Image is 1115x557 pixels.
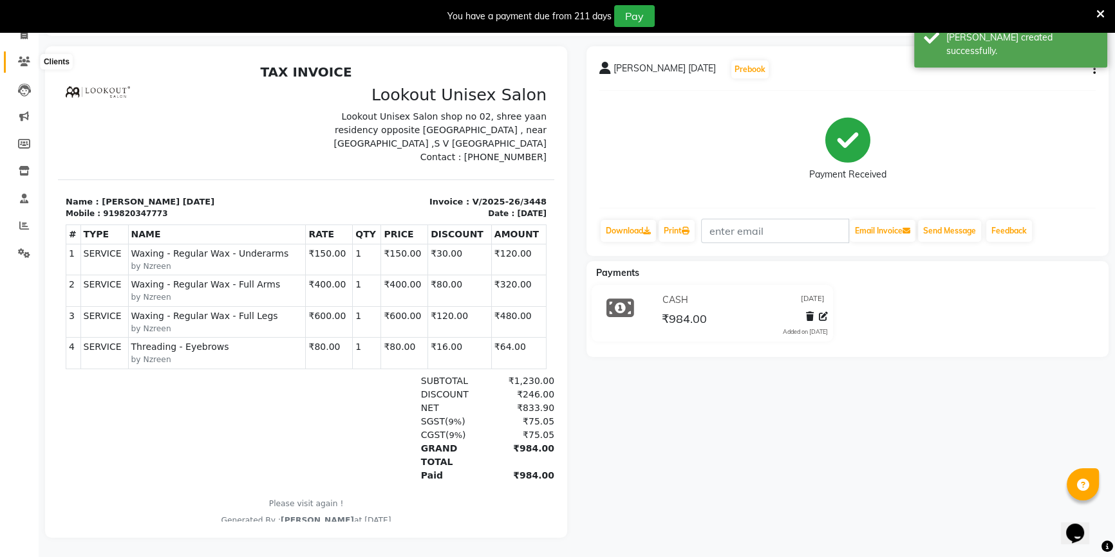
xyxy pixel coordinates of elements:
[295,166,323,185] th: QTY
[295,278,323,309] td: 1
[23,247,70,278] td: SERVICE
[256,51,489,91] p: Lookout Unisex Salon shop no 02, shree yaan residency opposite [GEOGRAPHIC_DATA] , near [GEOGRAPH...
[447,10,612,23] div: You have a payment due from 211 days
[323,166,370,185] th: PRICE
[295,185,323,216] td: 1
[809,168,886,181] div: Payment Received
[41,54,73,69] div: Clients
[23,278,70,309] td: SERVICE
[223,457,296,466] span: [PERSON_NAME]
[8,439,489,450] p: Please visit again !
[73,219,245,232] span: Waxing - Regular Wax - Full Arms
[355,356,426,369] div: ( )
[433,185,488,216] td: ₹120.00
[256,136,489,149] p: Invoice : V/2025-26/3448
[8,247,23,278] td: 3
[355,342,426,356] div: NET
[8,455,489,467] div: Generated By : at [DATE]
[370,185,434,216] td: ₹30.00
[701,219,849,243] input: enter email
[8,5,489,21] h2: TAX INVOICE
[918,220,981,242] button: Send Message
[248,166,295,185] th: RATE
[783,327,828,336] div: Added on [DATE]
[433,216,488,247] td: ₹320.00
[355,369,426,383] div: ( )
[426,369,496,383] div: ₹75.05
[8,278,23,309] td: 4
[426,342,496,356] div: ₹833.90
[355,315,426,329] div: SUBTOTAL
[248,216,295,247] td: ₹400.00
[8,166,23,185] th: #
[248,278,295,309] td: ₹80.00
[8,149,42,160] div: Mobile :
[73,232,245,244] small: by Nzreen
[390,358,404,367] span: 9%
[355,410,426,423] div: Paid
[73,295,245,306] small: by Nzreen
[73,201,245,213] small: by Nzreen
[23,216,70,247] td: SERVICE
[986,220,1032,242] a: Feedback
[426,383,496,410] div: ₹984.00
[256,91,489,105] p: Contact : [PHONE_NUMBER]
[801,293,825,307] span: [DATE]
[355,329,426,342] div: DISCOUNT
[614,5,655,27] button: Pay
[850,220,915,242] button: Email Invoice
[248,185,295,216] td: ₹150.00
[596,267,639,278] span: Payments
[73,281,245,295] span: Threading - Eyebrows
[614,62,716,80] span: [PERSON_NAME] [DATE]
[433,166,488,185] th: AMOUNT
[70,166,248,185] th: NAME
[8,185,23,216] td: 1
[23,185,70,216] td: SERVICE
[433,278,488,309] td: ₹64.00
[426,329,496,342] div: ₹246.00
[323,278,370,309] td: ₹80.00
[323,247,370,278] td: ₹600.00
[426,356,496,369] div: ₹75.05
[363,370,388,381] span: CGST
[430,149,456,160] div: Date :
[370,216,434,247] td: ₹80.00
[355,383,426,410] div: GRAND TOTAL
[659,220,695,242] a: Print
[601,220,656,242] a: Download
[370,166,434,185] th: DISCOUNT
[459,149,489,160] div: [DATE]
[323,216,370,247] td: ₹400.00
[248,247,295,278] td: ₹600.00
[73,188,245,201] span: Waxing - Regular Wax - Underarms
[295,247,323,278] td: 1
[8,216,23,247] td: 2
[433,247,488,278] td: ₹480.00
[1061,506,1102,544] iframe: chat widget
[8,136,241,149] p: Name : [PERSON_NAME] [DATE]
[391,371,404,381] span: 9%
[73,264,245,275] small: by Nzreen
[323,185,370,216] td: ₹150.00
[370,247,434,278] td: ₹120.00
[45,149,109,160] div: 919820347773
[426,315,496,329] div: ₹1,230.00
[662,311,707,329] span: ₹984.00
[23,166,70,185] th: TYPE
[73,250,245,264] span: Waxing - Regular Wax - Full Legs
[256,26,489,46] h3: Lookout Unisex Salon
[662,293,688,307] span: CASH
[731,60,769,78] button: Prebook
[946,31,1098,58] div: Bill created successfully.
[370,278,434,309] td: ₹16.00
[426,410,496,423] div: ₹984.00
[363,357,387,367] span: SGST
[295,216,323,247] td: 1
